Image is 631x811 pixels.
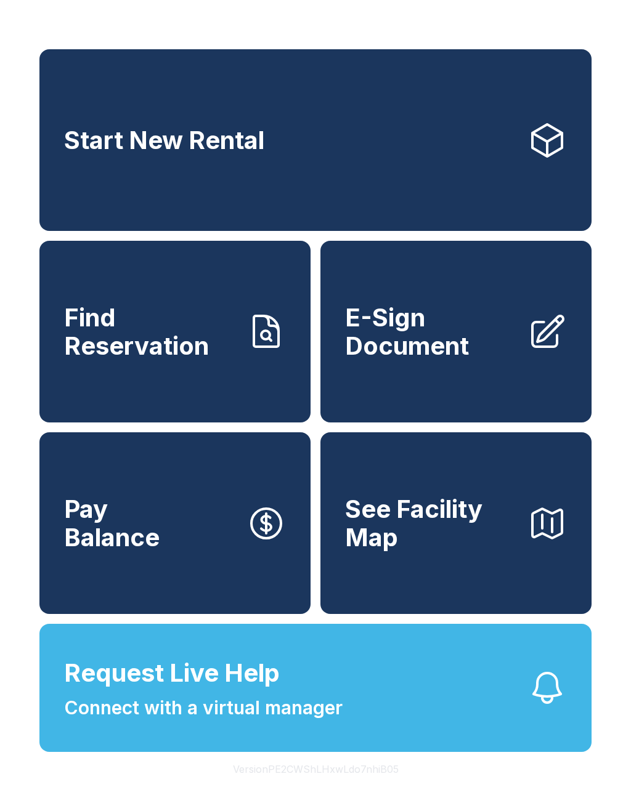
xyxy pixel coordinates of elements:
[39,432,311,614] a: PayBalance
[64,694,343,722] span: Connect with a virtual manager
[64,495,160,551] span: Pay Balance
[345,304,518,360] span: E-Sign Document
[345,495,518,551] span: See Facility Map
[64,304,237,360] span: Find Reservation
[320,241,592,422] a: E-Sign Document
[39,241,311,422] a: Find Reservation
[223,752,409,786] button: VersionPE2CWShLHxwLdo7nhiB05
[64,655,280,692] span: Request Live Help
[320,432,592,614] button: See Facility Map
[39,624,592,752] button: Request Live HelpConnect with a virtual manager
[39,49,592,231] a: Start New Rental
[64,126,264,155] span: Start New Rental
